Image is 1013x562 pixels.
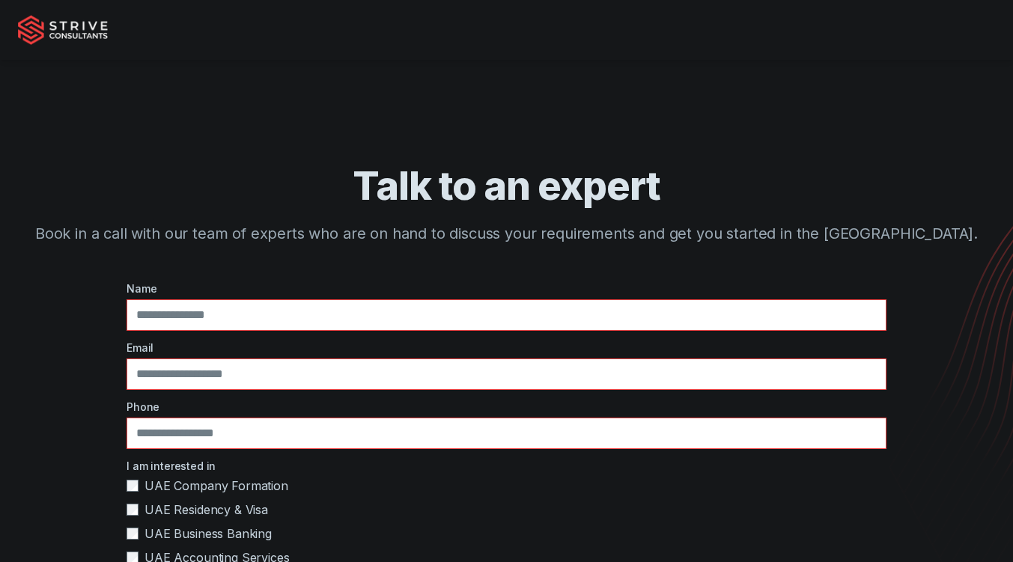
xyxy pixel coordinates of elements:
[127,528,139,540] input: UAE Business Banking
[145,477,288,495] span: UAE Company Formation
[127,504,139,516] input: UAE Residency & Visa
[127,281,886,296] label: Name
[145,501,268,519] span: UAE Residency & Visa
[127,399,886,415] label: Phone
[18,15,108,45] img: Strive Consultants
[28,162,986,210] h1: Talk to an expert
[127,480,139,492] input: UAE Company Formation
[28,222,986,245] p: Book in a call with our team of experts who are on hand to discuss your requirements and get you ...
[127,458,886,474] label: I am interested in
[145,525,272,543] span: UAE Business Banking
[127,340,886,355] label: Email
